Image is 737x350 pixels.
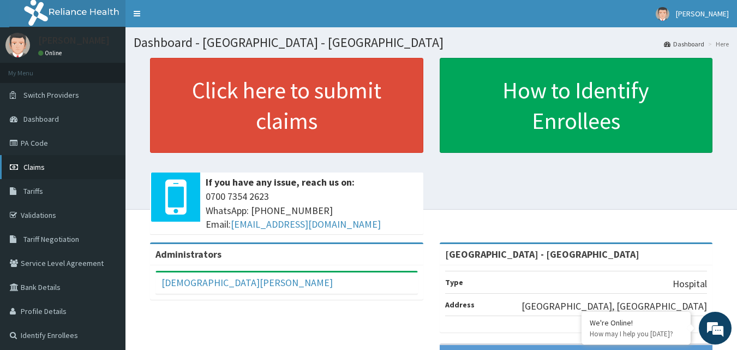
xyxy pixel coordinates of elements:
a: How to Identify Enrollees [440,58,713,153]
h1: Dashboard - [GEOGRAPHIC_DATA] - [GEOGRAPHIC_DATA] [134,35,729,50]
img: User Image [5,33,30,57]
span: Switch Providers [23,90,79,100]
a: Dashboard [664,39,704,49]
a: Online [38,49,64,57]
img: User Image [656,7,669,21]
a: Click here to submit claims [150,58,423,153]
span: Dashboard [23,114,59,124]
a: [EMAIL_ADDRESS][DOMAIN_NAME] [231,218,381,230]
span: 0700 7354 2623 WhatsApp: [PHONE_NUMBER] Email: [206,189,418,232]
b: Address [445,300,475,310]
li: Here [705,39,729,49]
b: Administrators [155,248,221,260]
p: [GEOGRAPHIC_DATA], [GEOGRAPHIC_DATA] [522,299,707,313]
b: Type [445,277,463,287]
p: [PERSON_NAME] [38,35,110,45]
p: How may I help you today? [590,329,682,339]
b: If you have any issue, reach us on: [206,176,355,188]
span: Tariff Negotiation [23,234,79,244]
span: [PERSON_NAME] [676,9,729,19]
div: We're Online! [590,318,682,328]
a: [DEMOGRAPHIC_DATA][PERSON_NAME] [161,276,333,289]
strong: [GEOGRAPHIC_DATA] - [GEOGRAPHIC_DATA] [445,248,639,260]
span: Claims [23,162,45,172]
span: Tariffs [23,186,43,196]
p: Hospital [673,277,707,291]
